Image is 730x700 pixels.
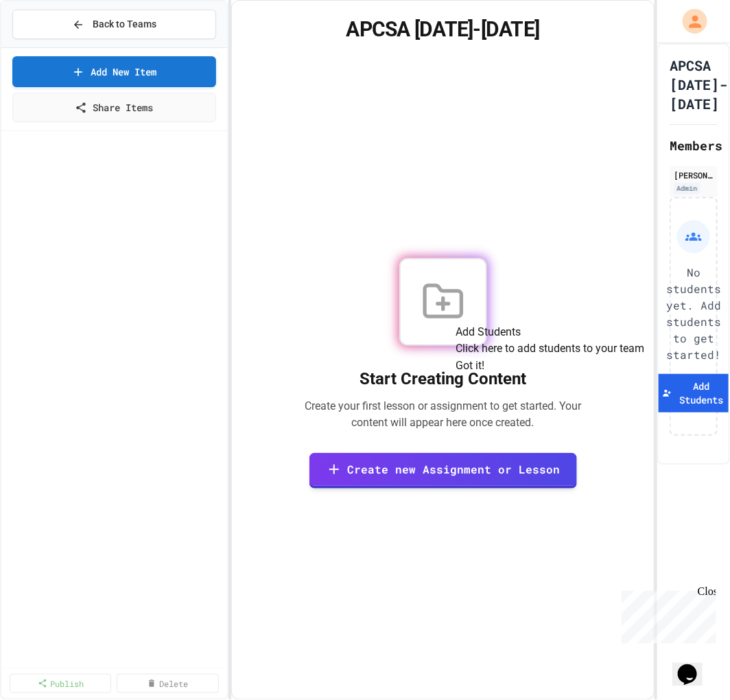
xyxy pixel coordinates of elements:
[456,358,485,374] button: Got it!
[12,10,216,39] button: Back to Teams
[666,264,721,363] p: No students yet. Add students to get started!
[674,183,700,194] div: Admin
[117,674,218,693] a: Delete
[670,56,727,113] h1: APCSA [DATE]-[DATE]
[12,56,216,87] a: Add New Item
[670,136,722,155] h2: Members
[309,453,577,489] a: Create new Assignment or Lesson
[668,5,711,37] div: My Account
[672,645,716,686] iframe: chat widget
[248,17,638,42] h1: APCSA [DATE]-[DATE]
[12,93,216,122] a: Share Items
[5,5,95,87] div: Chat with us now!Close
[93,17,156,32] span: Back to Teams
[456,324,645,340] h2: Add Students
[616,585,716,644] iframe: chat widget
[290,398,597,431] p: Create your first lesson or assignment to get started. Your content will appear here once created.
[10,674,111,693] a: Publish
[290,368,597,390] h2: Start Creating Content
[456,340,645,357] p: Click here to add students to your team
[674,169,714,181] div: [PERSON_NAME]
